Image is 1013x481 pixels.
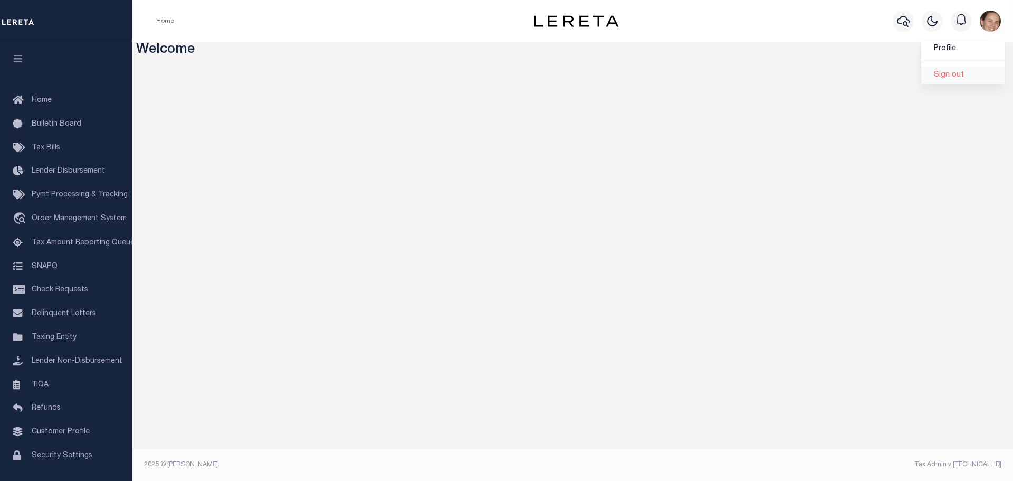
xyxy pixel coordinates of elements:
img: logo-dark.svg [534,15,618,27]
span: Profile [934,45,956,52]
li: Home [156,16,174,26]
span: Lender Non-Disbursement [32,357,122,365]
div: Tax Admin v.[TECHNICAL_ID] [580,460,1001,469]
span: Pymt Processing & Tracking [32,191,128,199]
span: Customer Profile [32,428,90,436]
span: Order Management System [32,215,127,222]
span: Check Requests [32,286,88,294]
span: TIQA [32,381,49,388]
span: Home [32,97,52,104]
h3: Welcome [136,42,1009,59]
span: Taxing Entity [32,334,77,341]
span: Bulletin Board [32,120,81,128]
span: Lender Disbursement [32,167,105,175]
span: Tax Amount Reporting Queue [32,239,135,247]
span: Sign out [934,71,964,79]
span: Tax Bills [32,144,60,152]
a: Sign out [921,67,1005,84]
i: travel_explore [13,212,30,226]
span: Delinquent Letters [32,310,96,317]
span: Security Settings [32,452,92,459]
span: SNAPQ [32,262,58,270]
a: Profile [921,40,1005,58]
span: Refunds [32,404,61,412]
div: 2025 © [PERSON_NAME]. [136,460,573,469]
